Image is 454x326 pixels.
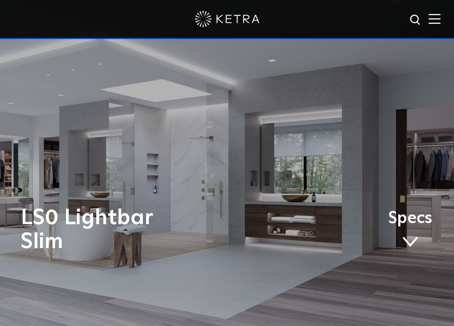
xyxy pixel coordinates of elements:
span: Specs [388,212,432,226]
img: Hamburger%20Nav.svg [429,14,440,24]
h1: LS0 Lightbar Slim [21,206,326,253]
img: search icon [409,14,423,27]
img: ketra-logo-2019-white [195,11,260,27]
a: Specs [388,212,432,251]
